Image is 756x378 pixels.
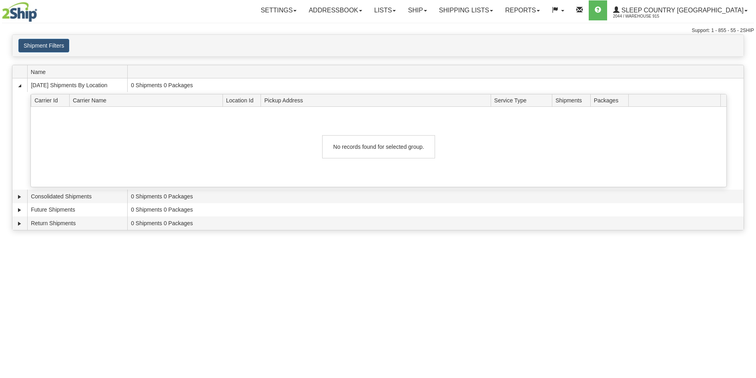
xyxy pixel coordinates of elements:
a: Collapse [16,82,24,90]
a: Expand [16,193,24,201]
span: Location Id [226,94,261,106]
span: Packages [594,94,629,106]
img: logo2044.jpg [2,2,37,22]
a: Sleep Country [GEOGRAPHIC_DATA] 2044 / Warehouse 915 [607,0,754,20]
a: Expand [16,206,24,214]
span: Name [31,66,127,78]
a: Ship [402,0,433,20]
td: Future Shipments [27,203,127,217]
td: [DATE] Shipments By Location [27,78,127,92]
td: 0 Shipments 0 Packages [127,216,744,230]
td: Consolidated Shipments [27,190,127,203]
span: 2044 / Warehouse 915 [613,12,673,20]
span: Shipments [555,94,590,106]
button: Shipment Filters [18,39,69,52]
a: Expand [16,220,24,228]
td: 0 Shipments 0 Packages [127,78,744,92]
a: Reports [499,0,546,20]
span: Carrier Name [73,94,223,106]
a: Addressbook [303,0,368,20]
span: Carrier Id [34,94,69,106]
div: Support: 1 - 855 - 55 - 2SHIP [2,27,754,34]
span: Service Type [494,94,552,106]
a: Shipping lists [433,0,499,20]
a: Settings [255,0,303,20]
div: No records found for selected group. [322,135,435,158]
td: 0 Shipments 0 Packages [127,203,744,217]
td: Return Shipments [27,216,127,230]
a: Lists [368,0,402,20]
iframe: chat widget [738,148,755,230]
td: 0 Shipments 0 Packages [127,190,744,203]
span: Pickup Address [264,94,491,106]
span: Sleep Country [GEOGRAPHIC_DATA] [620,7,744,14]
